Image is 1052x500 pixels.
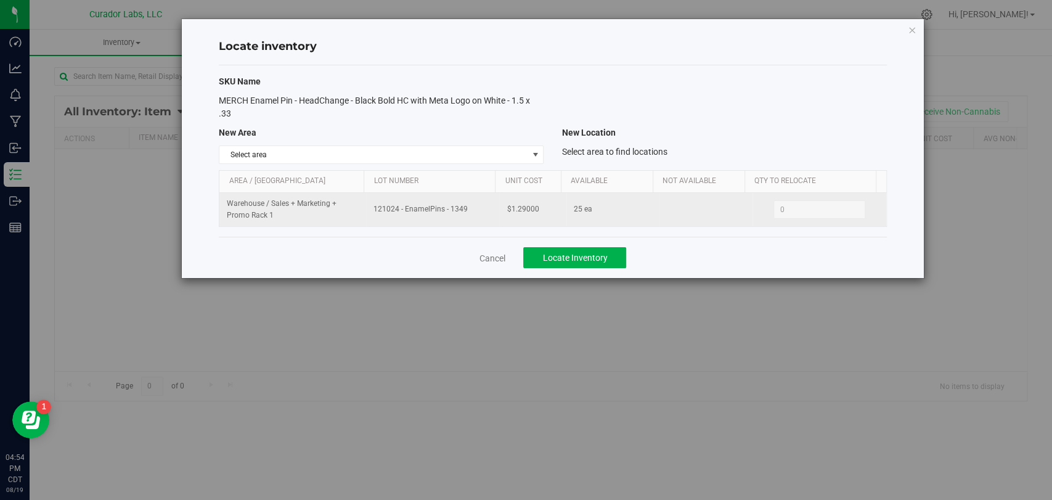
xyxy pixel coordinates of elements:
a: Qty to Relocate [754,176,871,186]
span: New Location [562,128,616,137]
h4: Locate inventory [219,39,886,55]
span: $1.29000 [507,203,539,215]
a: Lot Number [374,176,491,186]
a: Available [571,176,648,186]
span: 121024 - EnamelPins - 1349 [373,203,492,215]
span: Select area to find locations [562,147,667,157]
a: Area / [GEOGRAPHIC_DATA] [229,176,360,186]
span: SKU Name [219,76,261,86]
iframe: Resource center unread badge [36,400,51,414]
iframe: Resource center [12,401,49,438]
a: Not Available [663,176,740,186]
span: New Area [219,128,256,137]
span: 25 ea [574,203,592,215]
button: Locate Inventory [523,247,626,268]
span: Select area [219,146,528,163]
span: select [528,146,543,163]
a: Cancel [479,252,505,264]
span: Warehouse / Sales + Marketing + Promo Rack 1 [227,198,359,221]
span: MERCH Enamel Pin - HeadChange - Black Bold HC with Meta Logo on White - 1.5 x .33 [219,96,530,118]
a: Unit Cost [505,176,557,186]
span: Locate Inventory [542,253,607,263]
